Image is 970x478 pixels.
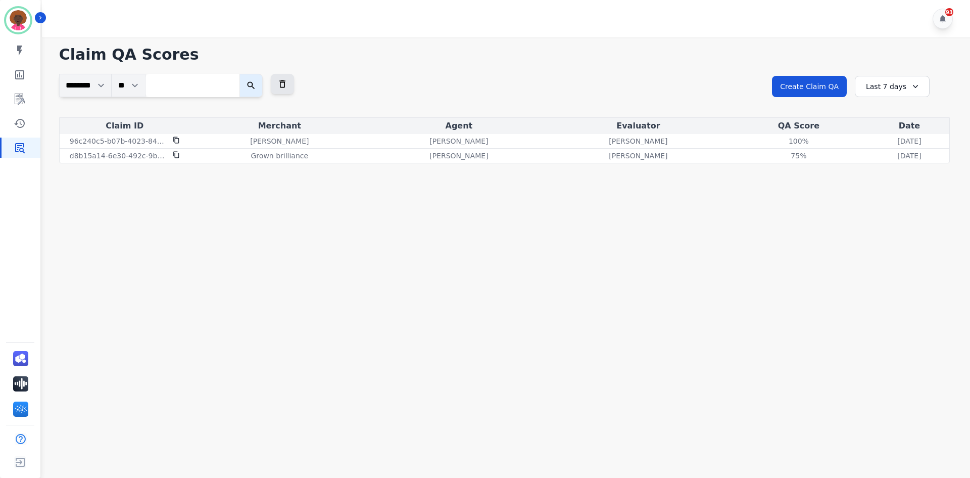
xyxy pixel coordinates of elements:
[945,8,953,16] div: 93
[551,120,726,132] div: Evaluator
[609,151,667,161] p: [PERSON_NAME]
[897,151,921,161] p: [DATE]
[429,136,488,146] p: [PERSON_NAME]
[609,136,667,146] p: [PERSON_NAME]
[250,136,309,146] p: [PERSON_NAME]
[6,8,30,32] img: Bordered avatar
[776,136,821,146] div: 100%
[70,136,167,146] p: 96c240c5-b07b-4023-8487-2b1159545e6f
[855,76,930,97] div: Last 7 days
[62,120,188,132] div: Claim ID
[429,151,488,161] p: [PERSON_NAME]
[897,136,921,146] p: [DATE]
[772,76,847,97] button: Create Claim QA
[70,151,167,161] p: d8b15a14-6e30-492c-9bef-3b8daa0693b6
[730,120,867,132] div: QA Score
[251,151,309,161] p: Grown brilliance
[59,46,950,64] h1: Claim QA Scores
[371,120,547,132] div: Agent
[192,120,367,132] div: Merchant
[776,151,821,161] div: 75%
[871,120,947,132] div: Date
